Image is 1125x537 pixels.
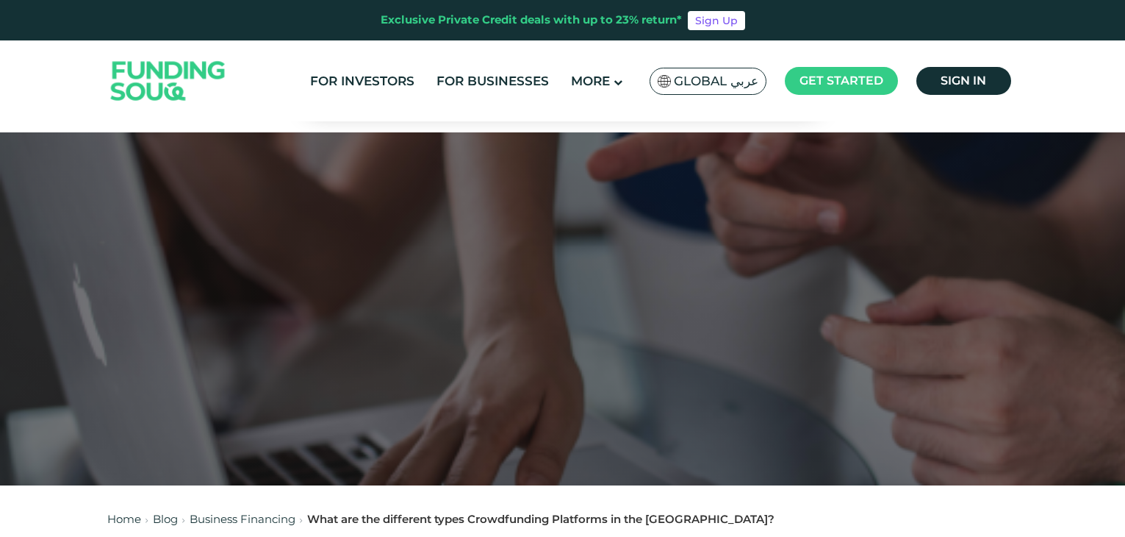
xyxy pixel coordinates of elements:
[153,512,178,526] a: Blog
[571,74,610,88] span: More
[306,69,418,93] a: For Investors
[190,512,295,526] a: Business Financing
[307,511,774,528] div: What are the different types Crowdfunding Platforms in the [GEOGRAPHIC_DATA]?
[107,512,141,526] a: Home
[799,74,883,88] span: Get started
[688,11,745,30] a: Sign Up
[941,74,986,88] span: Sign in
[658,75,671,88] img: SA Flag
[916,67,1011,95] a: Sign in
[433,69,553,93] a: For Businesses
[96,44,240,118] img: Logo
[381,12,682,29] div: Exclusive Private Credit deals with up to 23% return*
[674,73,758,90] span: Global عربي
